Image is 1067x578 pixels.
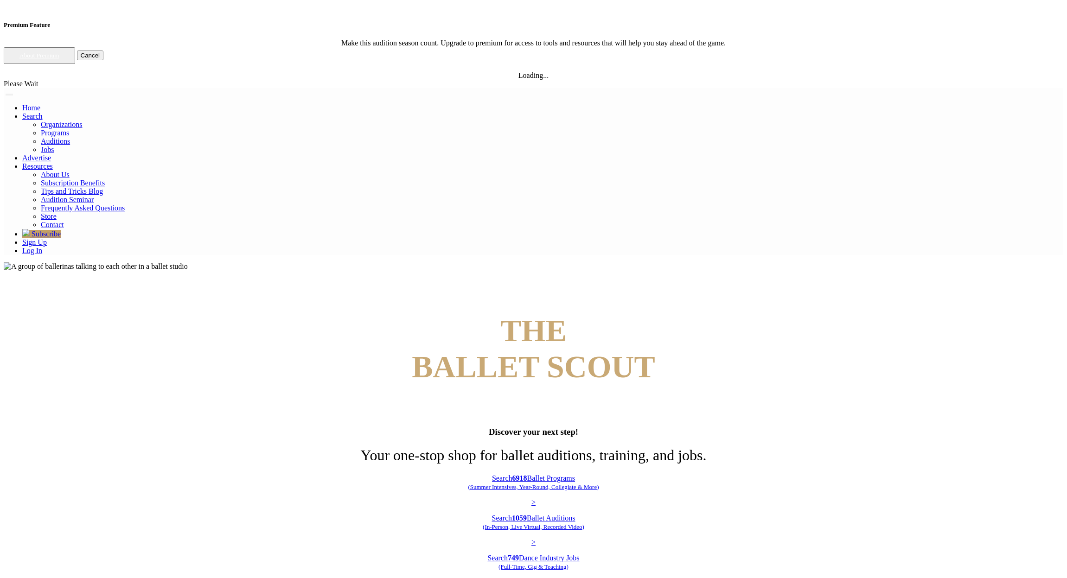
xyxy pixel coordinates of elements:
b: 1059 [512,514,527,522]
a: Audition Seminar [41,196,94,203]
h1: Your one-stop shop for ballet auditions, training, and jobs. [4,447,1063,464]
a: Log In [22,247,42,254]
a: Contact [41,221,64,229]
button: Toggle navigation [6,94,13,95]
img: A group of ballerinas talking to each other in a ballet studio [4,262,188,271]
a: Search6918Ballet Programs(Summer Intensives, Year-Round, Collegiate & More)> [4,474,1063,507]
div: Make this audition season count. Upgrade to premium for access to tools and resources that will h... [4,39,1063,47]
a: Jobs [41,146,54,153]
p: Search Ballet Programs [4,474,1063,491]
a: Organizations [41,121,82,128]
div: Please Wait [4,80,1063,88]
span: Subscribe [32,230,61,238]
a: About Us [41,171,70,178]
a: Auditions [41,137,70,145]
a: Tips and Tricks Blog [41,187,103,195]
p: Search Dance Industry Jobs [4,554,1063,571]
a: Sign Up [22,238,47,246]
span: (Full-Time, Gig & Teaching) [498,563,569,570]
span: THE [500,313,567,348]
img: gem.svg [22,229,30,236]
a: Frequently Asked Questions [41,204,125,212]
a: Search [22,112,43,120]
p: Search Ballet Auditions [4,514,1063,531]
span: > [531,498,536,506]
a: Subscribe [22,230,61,238]
span: Loading... [518,71,549,79]
a: Subscription Benefits [41,179,105,187]
a: Home [22,104,40,112]
b: 6918 [512,474,527,482]
a: Search1059Ballet Auditions(In-Person, Live Virtual, Recorded Video) > [4,514,1063,546]
button: Cancel [77,51,104,60]
ul: Resources [22,171,1063,229]
a: About Premium [19,52,59,59]
b: 749 [508,554,519,562]
a: Resources [22,162,53,170]
a: Programs [41,129,69,137]
a: Store [41,212,57,220]
a: Advertise [22,154,51,162]
ul: Resources [22,121,1063,154]
span: (In-Person, Live Virtual, Recorded Video) [483,523,584,530]
h5: Premium Feature [4,21,1063,29]
h3: Discover your next step! [4,427,1063,437]
span: (Summer Intensives, Year-Round, Collegiate & More) [468,483,599,490]
h4: BALLET SCOUT [4,313,1063,385]
span: > [531,538,536,546]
